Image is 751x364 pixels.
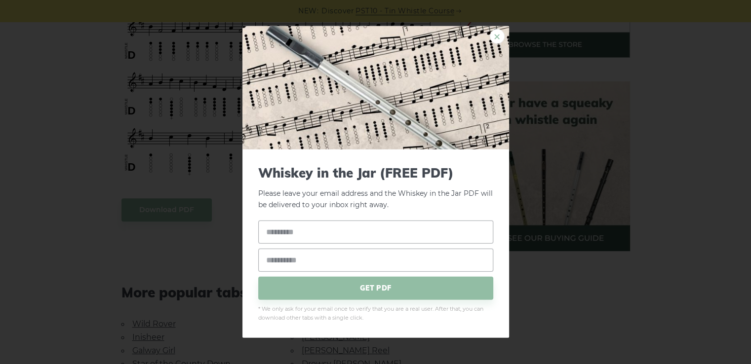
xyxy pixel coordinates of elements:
[258,276,493,299] span: GET PDF
[490,29,505,44] a: ×
[258,165,493,181] span: Whiskey in the Jar (FREE PDF)
[258,304,493,322] span: * We only ask for your email once to verify that you are a real user. After that, you can downloa...
[242,26,509,149] img: Tin Whistle Tab Preview
[258,165,493,211] p: Please leave your email address and the Whiskey in the Jar PDF will be delivered to your inbox ri...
